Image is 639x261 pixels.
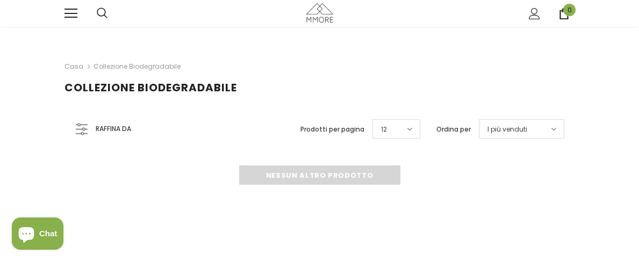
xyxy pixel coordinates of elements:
[9,218,67,252] inbox-online-store-chat: Shopify online store chat
[64,60,83,73] a: Casa
[563,4,576,16] span: 0
[300,124,364,135] label: Prodotti per pagina
[558,8,570,19] a: 0
[306,3,333,22] img: Casi MMORE
[96,123,131,135] span: Raffina da
[487,124,527,135] span: I più venduti
[436,124,471,135] label: Ordina per
[94,62,181,71] a: Collezione biodegradabile
[381,124,387,135] span: 12
[64,80,237,95] span: Collezione biodegradabile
